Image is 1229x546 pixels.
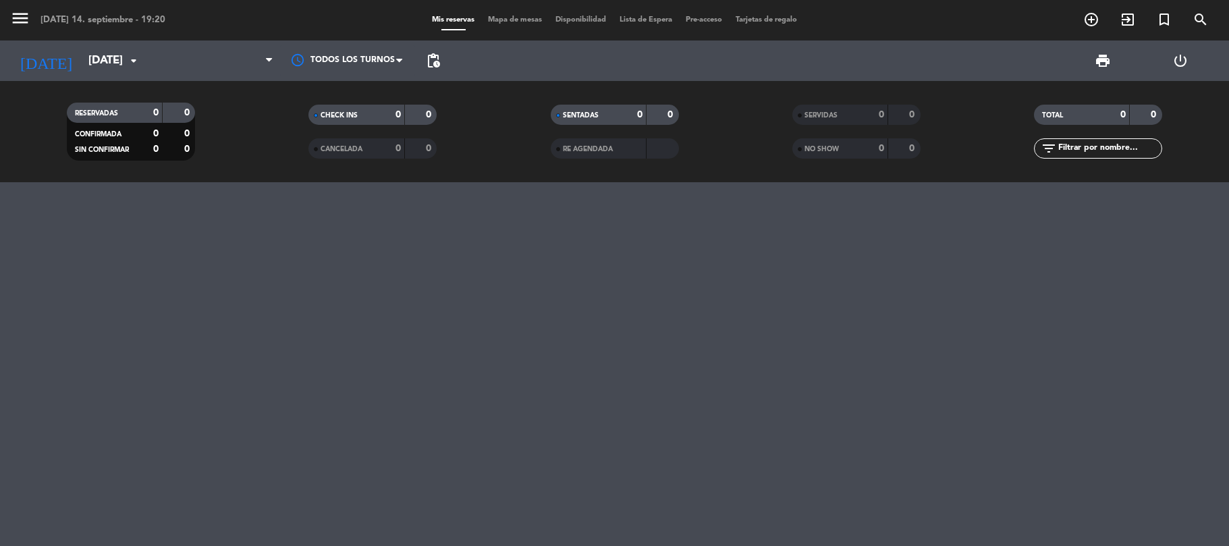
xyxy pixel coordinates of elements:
[613,16,679,24] span: Lista de Espera
[1042,112,1063,119] span: TOTAL
[667,110,676,119] strong: 0
[1120,11,1136,28] i: exit_to_app
[395,110,401,119] strong: 0
[321,146,362,153] span: CANCELADA
[879,144,884,153] strong: 0
[1083,11,1099,28] i: add_circle_outline
[10,8,30,28] i: menu
[1041,140,1057,157] i: filter_list
[153,108,159,117] strong: 0
[909,110,917,119] strong: 0
[126,53,142,69] i: arrow_drop_down
[1120,110,1126,119] strong: 0
[153,144,159,154] strong: 0
[804,146,839,153] span: NO SHOW
[40,13,165,27] div: [DATE] 14. septiembre - 19:20
[481,16,549,24] span: Mapa de mesas
[75,146,129,153] span: SIN CONFIRMAR
[563,112,599,119] span: SENTADAS
[1172,53,1189,69] i: power_settings_new
[10,8,30,33] button: menu
[425,16,481,24] span: Mis reservas
[1057,141,1162,156] input: Filtrar por nombre...
[153,129,159,138] strong: 0
[1156,11,1172,28] i: turned_in_not
[425,53,441,69] span: pending_actions
[1193,11,1209,28] i: search
[321,112,358,119] span: CHECK INS
[879,110,884,119] strong: 0
[426,110,434,119] strong: 0
[563,146,613,153] span: RE AGENDADA
[426,144,434,153] strong: 0
[184,108,192,117] strong: 0
[1142,40,1219,81] div: LOG OUT
[75,110,118,117] span: RESERVADAS
[184,144,192,154] strong: 0
[75,131,121,138] span: CONFIRMADA
[1095,53,1111,69] span: print
[395,144,401,153] strong: 0
[804,112,838,119] span: SERVIDAS
[1151,110,1159,119] strong: 0
[10,46,82,76] i: [DATE]
[549,16,613,24] span: Disponibilidad
[679,16,729,24] span: Pre-acceso
[637,110,643,119] strong: 0
[729,16,804,24] span: Tarjetas de regalo
[184,129,192,138] strong: 0
[909,144,917,153] strong: 0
